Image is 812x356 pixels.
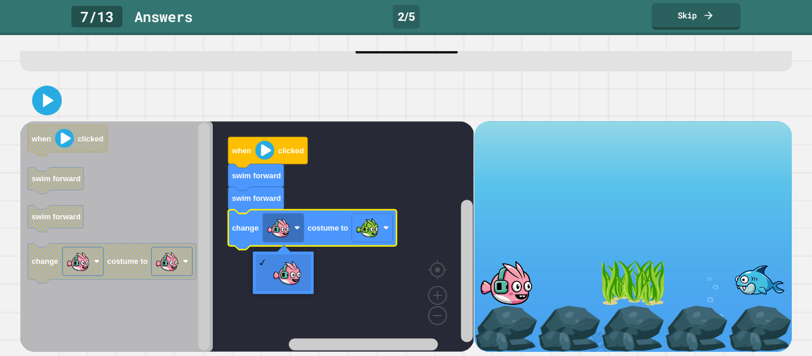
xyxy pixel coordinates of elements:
text: swim forward [232,194,281,203]
a: Skip [652,3,741,30]
text: swim forward [32,212,81,221]
text: costume to [108,257,148,266]
text: when [231,146,251,155]
text: clicked [78,134,103,143]
text: swim forward [232,171,281,180]
text: change [232,223,259,232]
img: PinkFish [272,258,302,288]
text: change [32,257,58,266]
text: clicked [278,146,304,155]
div: Blockly Workspace [20,121,474,352]
text: when [31,134,51,143]
div: Answer s [134,6,193,27]
text: costume to [308,223,348,232]
text: swim forward [32,174,81,183]
div: 2 / 5 [393,5,420,29]
div: 7 / 13 [71,6,122,27]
